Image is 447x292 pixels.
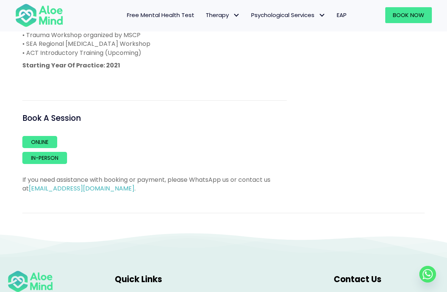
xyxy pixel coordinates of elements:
strong: Starting Year Of Practice: 2021 [22,61,120,70]
span: Therapy [206,11,240,19]
a: [EMAIL_ADDRESS][DOMAIN_NAME] [29,184,134,193]
a: Book Now [385,7,432,23]
a: In-person [22,152,67,164]
a: Psychological ServicesPsychological Services: submenu [245,7,331,23]
span: Quick Links [115,273,162,285]
span: Contact Us [334,273,381,285]
a: EAP [331,7,352,23]
a: Online [22,136,57,148]
img: Aloe mind Logo [15,3,63,27]
span: Book A Session [22,112,81,123]
span: Psychological Services: submenu [316,10,327,21]
span: EAP [337,11,347,19]
nav: Menu [71,7,352,23]
p: • Grief Therapy Workshop • Trauma Workshop organized by MSCP • SEA Regional [MEDICAL_DATA] Worksh... [22,13,287,57]
span: Book Now [393,11,424,19]
span: Therapy: submenu [231,10,242,21]
a: TherapyTherapy: submenu [200,7,245,23]
span: Free Mental Health Test [127,11,194,19]
a: Free Mental Health Test [121,7,200,23]
a: Whatsapp [419,266,436,283]
p: If you need assistance with booking or payment, please WhatsApp us or contact us at . [22,175,287,193]
span: Psychological Services [251,11,325,19]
